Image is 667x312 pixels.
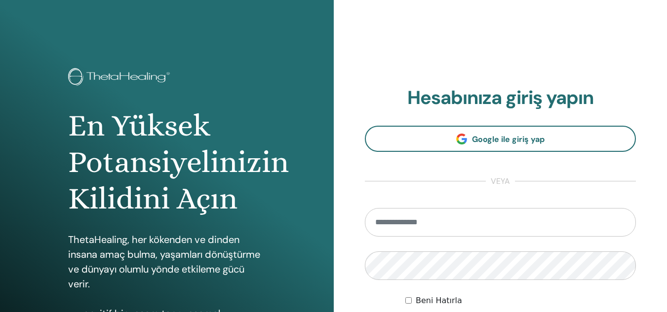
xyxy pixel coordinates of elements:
h1: En Yüksek Potansiyelinizin Kilidini Açın [68,107,266,217]
label: Beni Hatırla [416,295,462,307]
div: Keep me authenticated indefinitely or until I manually logout [405,295,636,307]
span: Google ile giriş yap [472,134,545,144]
a: Google ile giriş yap [365,126,636,152]
span: veya [486,175,515,187]
p: ThetaHealing, her kökenden ve dinden insana amaç bulma, yaşamları dönüştürme ve dünyayı olumlu yö... [68,232,266,291]
h2: Hesabınıza giriş yapın [365,87,636,109]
